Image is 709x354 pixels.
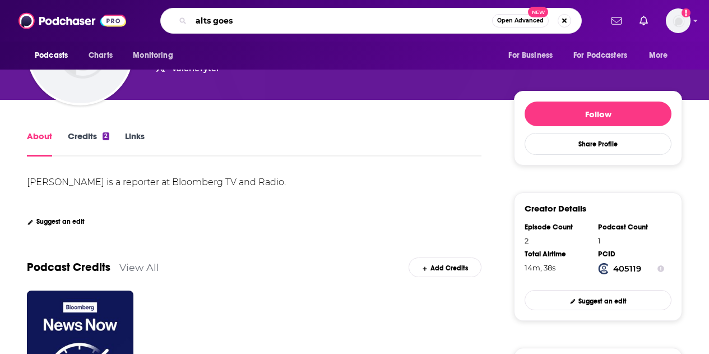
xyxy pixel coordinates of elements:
img: User Profile [666,8,691,33]
span: For Podcasters [573,48,627,63]
a: View All [119,261,159,273]
div: Total Airtime [525,250,591,259]
button: open menu [641,45,682,66]
input: Search podcasts, credits, & more... [191,12,492,30]
div: 2 [525,236,591,245]
span: New [528,7,548,17]
span: Podcasts [35,48,68,63]
div: 2 [103,132,109,140]
a: Credits2 [68,131,109,157]
div: Episode Count [525,223,591,232]
span: More [649,48,668,63]
svg: Add a profile image [682,8,691,17]
button: open menu [125,45,187,66]
a: Suggest an edit [27,218,85,226]
a: Suggest an edit [525,290,671,310]
a: Show notifications dropdown [607,11,626,30]
a: Add Credits [409,258,481,277]
img: Podchaser Creator ID logo [598,263,609,274]
img: Podchaser - Follow, Share and Rate Podcasts [18,10,126,31]
a: Links [125,131,145,157]
h3: Creator Details [525,203,586,214]
a: Charts [81,45,119,66]
div: 1 [598,236,664,245]
a: Show notifications dropdown [635,11,652,30]
button: Show Info [657,263,664,274]
span: 14 minutes, 38 seconds [525,263,555,272]
span: Charts [89,48,113,63]
div: Search podcasts, credits, & more... [160,8,582,34]
div: PCID [598,250,664,259]
button: open menu [566,45,643,66]
span: Monitoring [133,48,173,63]
button: Follow [525,102,671,126]
button: open menu [501,45,567,66]
span: Logged in as BrunswickDigital [666,8,691,33]
strong: 405119 [613,264,641,274]
button: open menu [27,45,82,66]
span: Open Advanced [497,18,544,24]
div: [PERSON_NAME] is a reporter at Bloomberg TV and Radio. [27,177,286,187]
button: Share Profile [525,133,671,155]
button: Open AdvancedNew [492,14,549,27]
button: Show profile menu [666,8,691,33]
span: For Business [508,48,553,63]
a: About [27,131,52,157]
a: Podcast Credits [27,260,110,274]
div: Podcast Count [598,223,664,232]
